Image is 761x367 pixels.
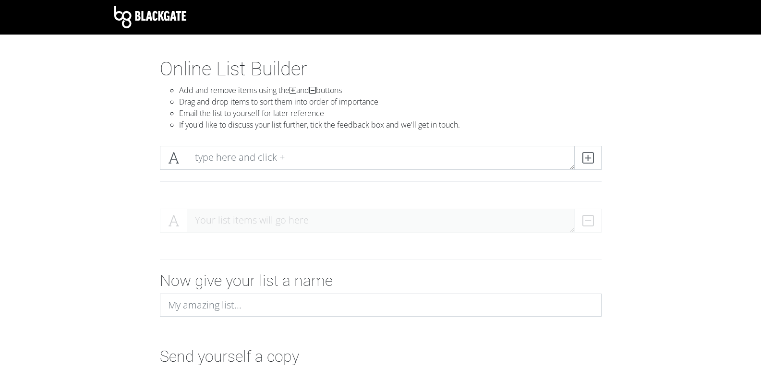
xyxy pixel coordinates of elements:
[179,96,602,107] li: Drag and drop items to sort them into order of importance
[160,58,602,81] h1: Online List Builder
[160,294,602,317] input: My amazing list...
[179,119,602,130] li: If you'd like to discuss your list further, tick the feedback box and we'll get in touch.
[160,272,602,290] h2: Now give your list a name
[160,347,602,366] h2: Send yourself a copy
[179,107,602,119] li: Email the list to yourself for later reference
[114,6,186,28] img: Blackgate
[179,84,602,96] li: Add and remove items using the and buttons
